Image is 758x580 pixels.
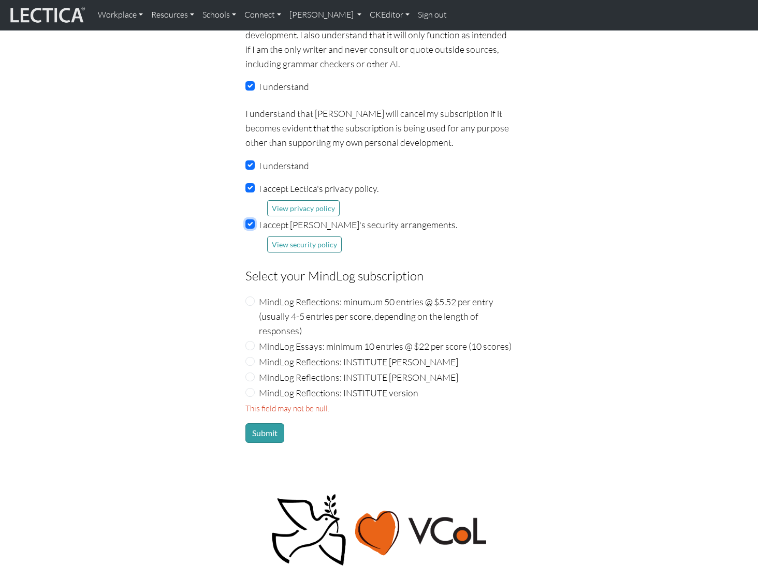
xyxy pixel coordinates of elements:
[94,4,147,26] a: Workplace
[259,79,309,94] label: I understand
[259,339,512,353] label: MindLog Essays: minimum 10 entries @ $22 per score (10 scores)
[259,370,458,384] label: MindLog Reflections: INSTITUTE [PERSON_NAME]
[245,12,513,71] p: I understand that MindLog is a tool designed to support my personal development. I also understan...
[198,4,240,26] a: Schools
[259,217,457,232] label: I accept [PERSON_NAME]'s security arrangements.
[245,403,513,415] div: This field may not be null.
[259,294,513,338] label: MindLog Reflections: minumum 50 entries @ $5.52 per entry (usually 4-5 entries per score, dependi...
[366,4,414,26] a: CKEditor
[147,4,198,26] a: Resources
[245,106,513,150] p: I understand that [PERSON_NAME] will cancel my subscription if it becomes evident that the subscr...
[267,200,340,216] button: View privacy policy
[245,423,284,443] button: Submit
[8,5,85,25] img: lecticalive
[259,158,309,173] label: I understand
[259,354,458,369] label: MindLog Reflections: INSTITUTE [PERSON_NAME]
[259,181,378,196] label: I accept Lectica's privacy policy.
[414,4,451,26] a: Sign out
[259,385,418,400] label: MindLog Reflections: INSTITUTE version
[245,266,513,286] legend: Select your MindLog subscription
[267,236,342,252] button: View security policy
[240,4,285,26] a: Connect
[285,4,366,26] a: [PERSON_NAME]
[268,493,490,568] img: Peace, love, VCoL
